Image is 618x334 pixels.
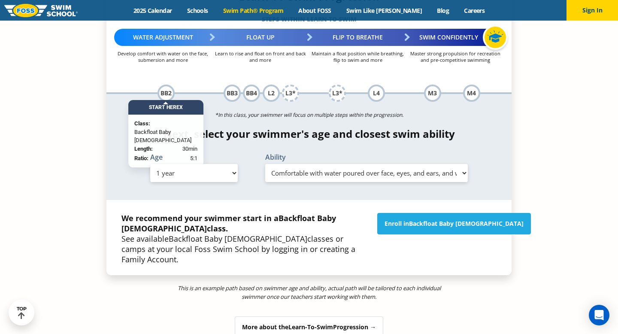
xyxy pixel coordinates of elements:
div: M3 [424,85,441,102]
div: BB4 [243,85,260,102]
span: 30min [182,144,197,153]
span: Backfloat Baby [DEMOGRAPHIC_DATA] [134,128,197,144]
img: FOSS Swim School Logo [4,4,78,17]
p: Master strong propulsion for recreation and pre-competitive swimming [406,50,504,63]
a: 2025 Calendar [126,6,179,15]
a: Swim Path® Program [215,6,291,15]
a: Careers [457,6,492,15]
p: Maintain a float position while breathing, flip to swim and more [309,50,406,63]
strong: We recommend your swimmer start in a class. [121,213,336,234]
p: This is an example path based on swimmer age and ability, actual path will be tailored to each in... [176,284,443,301]
span: Backfloat Baby [DEMOGRAPHIC_DATA] [169,234,307,244]
label: Age [150,154,238,161]
span: Learn-To-Swim [288,323,333,331]
div: M4 [463,85,480,102]
strong: Class: [134,120,150,127]
p: *In this class, your swimmer will focus on multiple steps within the progression. [106,109,512,121]
p: Develop comfort with water on the face, submersion and more [114,50,212,63]
div: L4 [368,85,385,102]
a: Enroll inBackfloat Baby [DEMOGRAPHIC_DATA] [377,213,531,234]
strong: Length: [134,145,153,152]
strong: Ratio: [134,155,148,161]
div: Float Up [212,29,309,46]
a: Swim Like [PERSON_NAME] [339,6,430,15]
div: Water Adjustment [114,29,212,46]
div: BB3 [224,85,241,102]
p: Learn to rise and float on front and back and more [212,50,309,63]
span: Backfloat Baby [DEMOGRAPHIC_DATA] [409,219,524,228]
a: Blog [430,6,457,15]
div: BB2 [158,85,175,102]
h4: Next, select your swimmer's age and closest swim ability [106,128,512,140]
div: Flip to Breathe [309,29,406,46]
div: Start Here [128,100,203,115]
a: Schools [179,6,215,15]
span: Backfloat Baby [DEMOGRAPHIC_DATA] [121,213,336,234]
span: X [179,104,183,110]
div: TOP [17,306,27,319]
div: L2 [263,85,280,102]
label: Ability [265,154,468,161]
div: Open Intercom Messenger [589,305,609,325]
p: See available classes or camps at your local Foss Swim School by logging in or creating a Family ... [121,213,369,264]
div: Swim Confidently [406,29,504,46]
a: About FOSS [291,6,339,15]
